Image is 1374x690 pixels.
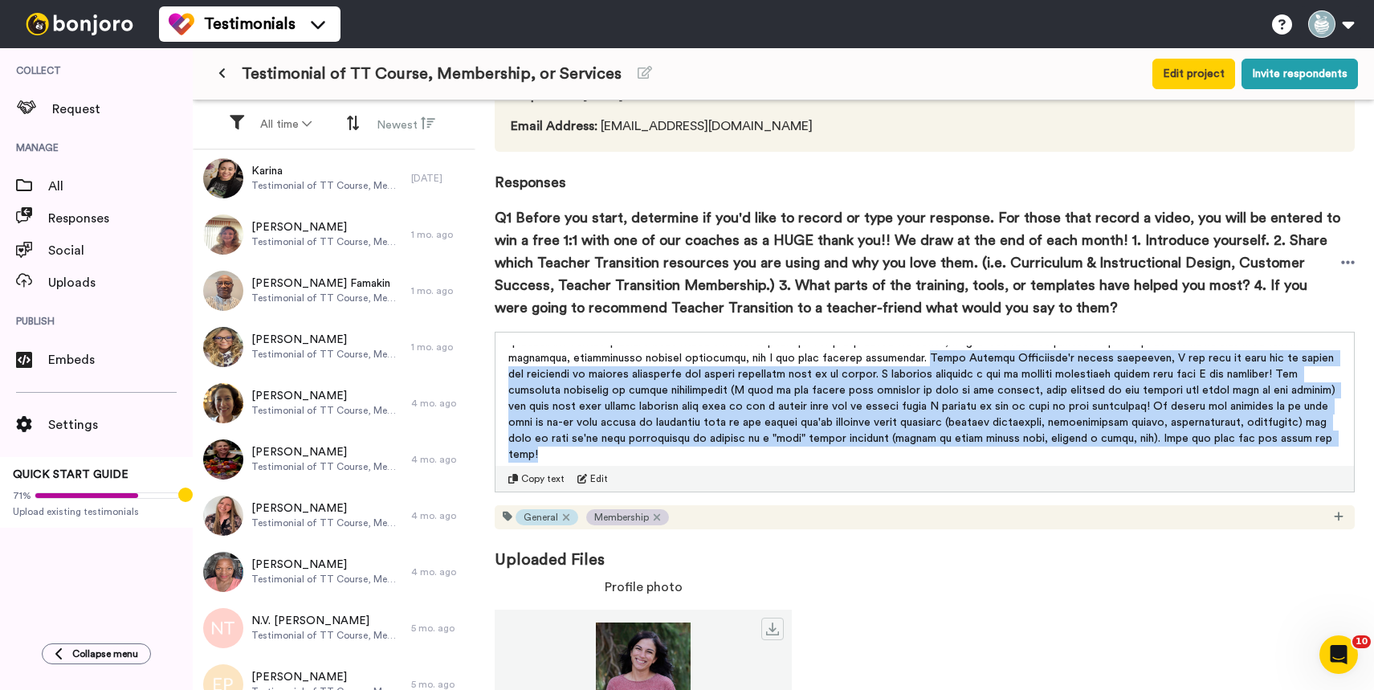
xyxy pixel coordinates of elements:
[251,276,403,292] span: [PERSON_NAME] Famakin
[411,622,467,635] div: 5 mo. ago
[1152,59,1235,89] button: Edit project
[52,100,193,119] span: Request
[251,348,403,361] span: Testimonial of TT Course, Membership, or Services
[13,489,31,502] span: 71%
[251,110,321,139] button: All time
[411,228,467,241] div: 1 mo. ago
[251,613,403,629] span: N.V. [PERSON_NAME]
[203,552,243,592] img: 9c8550a9-21f4-473a-9165-40ba74b22087.jpeg
[251,332,403,348] span: [PERSON_NAME]
[411,509,467,522] div: 4 mo. ago
[251,404,403,417] span: Testimonial of TT Course, Membership, or Services
[251,388,403,404] span: [PERSON_NAME]
[48,209,193,228] span: Responses
[251,500,403,516] span: [PERSON_NAME]
[1352,635,1371,648] span: 10
[203,496,243,536] img: 2c916754-e682-43f0-aa0e-a75229573cf2.jpeg
[48,415,193,435] span: Settings
[367,109,445,140] button: Newest
[411,565,467,578] div: 4 mo. ago
[251,516,403,529] span: Testimonial of TT Course, Membership, or Services
[19,13,140,35] img: bj-logo-header-white.svg
[193,488,475,544] a: [PERSON_NAME]Testimonial of TT Course, Membership, or Services4 mo. ago
[251,460,403,473] span: Testimonial of TT Course, Membership, or Services
[411,284,467,297] div: 1 mo. ago
[13,469,128,480] span: QUICK START GUIDE
[495,529,1355,571] span: Uploaded Files
[524,511,558,524] span: General
[242,63,622,85] span: Testimonial of TT Course, Membership, or Services
[495,152,1355,194] span: Responses
[203,383,243,423] img: 2ec58ffc-0feb-46af-a7cd-0bca642b31fd.jpeg
[193,375,475,431] a: [PERSON_NAME]Testimonial of TT Course, Membership, or Services4 mo. ago
[251,669,403,685] span: [PERSON_NAME]
[203,214,243,255] img: 2b78eab9-2ba0-46d5-819e-b37d698a448e.jpeg
[251,629,403,642] span: Testimonial of TT Course, Membership, or Services
[605,578,683,597] span: Profile photo
[1241,59,1358,89] button: Invite respondents
[48,273,193,292] span: Uploads
[1319,635,1358,674] iframe: Intercom live chat
[203,439,243,480] img: 5a30d316-5a40-439f-8bad-6147016afc5f.jpeg
[178,488,193,502] div: Tooltip anchor
[193,150,475,206] a: KarinaTestimonial of TT Course, Membership, or Services[DATE]
[511,120,597,133] span: Email Address :
[251,573,403,586] span: Testimonial of TT Course, Membership, or Services
[42,643,151,664] button: Collapse menu
[203,158,243,198] img: 776a9761-648c-4249-9033-29292ae28fc5.jpeg
[204,13,296,35] span: Testimonials
[72,647,138,660] span: Collapse menu
[203,608,243,648] img: nt.png
[193,319,475,375] a: [PERSON_NAME]Testimonial of TT Course, Membership, or Services1 mo. ago
[169,11,194,37] img: tm-color.svg
[251,163,403,179] span: Karina
[411,453,467,466] div: 4 mo. ago
[511,116,866,136] span: [EMAIL_ADDRESS][DOMAIN_NAME]
[251,444,403,460] span: [PERSON_NAME]
[411,341,467,353] div: 1 mo. ago
[193,600,475,656] a: N.V. [PERSON_NAME]Testimonial of TT Course, Membership, or Services5 mo. ago
[251,292,403,304] span: Testimonial of TT Course, Membership, or Services
[193,206,475,263] a: [PERSON_NAME]Testimonial of TT Course, Membership, or Services1 mo. ago
[13,505,180,518] span: Upload existing testimonials
[590,472,608,485] span: Edit
[251,179,403,192] span: Testimonial of TT Course, Membership, or Services
[411,397,467,410] div: 4 mo. ago
[251,235,403,248] span: Testimonial of TT Course, Membership, or Services
[193,544,475,600] a: [PERSON_NAME]Testimonial of TT Course, Membership, or Services4 mo. ago
[251,557,403,573] span: [PERSON_NAME]
[594,511,649,524] span: Membership
[48,350,193,369] span: Embeds
[193,263,475,319] a: [PERSON_NAME] FamakinTestimonial of TT Course, Membership, or Services1 mo. ago
[48,241,193,260] span: Social
[48,177,193,196] span: All
[203,271,243,311] img: 1b6c6fe9-96c4-4fcf-b73d-bdbc1bafb4b8.png
[193,431,475,488] a: [PERSON_NAME]Testimonial of TT Course, Membership, or Services4 mo. ago
[203,327,243,367] img: e308b5a2-1181-43fe-a31e-2fea2127d05f.jpeg
[495,206,1341,319] span: Q1 Before you start, determine if you'd like to record or type your response. For those that reco...
[521,472,565,485] span: Copy text
[251,219,403,235] span: [PERSON_NAME]
[411,172,467,185] div: [DATE]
